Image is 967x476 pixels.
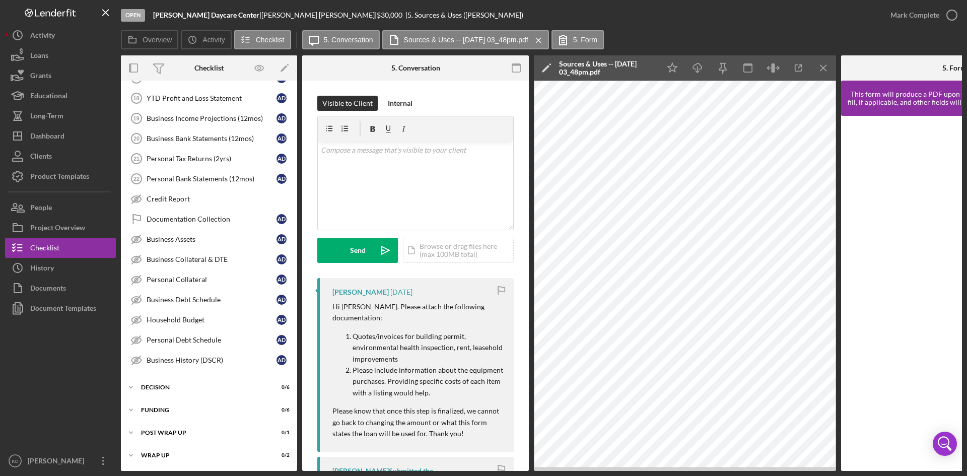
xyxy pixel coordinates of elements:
div: Business Bank Statements (12mos) [147,134,277,143]
p: Please know that once this step is finalized, we cannot go back to changing the amount or what th... [332,405,504,439]
div: Personal Bank Statements (12mos) [147,175,277,183]
div: Visible to Client [322,96,373,111]
button: Activity [181,30,231,49]
div: Post Wrap Up [141,430,264,436]
div: Open Intercom Messenger [933,432,957,456]
div: A D [277,295,287,305]
tspan: 21 [133,156,140,162]
div: Business Income Projections (12mos) [147,114,277,122]
button: 5. Form [551,30,604,49]
a: Documentation CollectionAD [126,209,292,229]
a: 22Personal Bank Statements (12mos)AD [126,169,292,189]
div: 5. Conversation [391,64,440,72]
div: [PERSON_NAME] [332,288,389,296]
div: A D [277,234,287,244]
button: 5. Conversation [302,30,380,49]
div: 5. Form [942,64,966,72]
a: Personal CollateralAD [126,269,292,290]
div: YTD Profit and Loss Statement [147,94,277,102]
text: KD [12,458,18,464]
div: A D [277,254,287,264]
a: 20Business Bank Statements (12mos)AD [126,128,292,149]
div: Decision [141,384,264,390]
button: Internal [383,96,418,111]
a: 18YTD Profit and Loss StatementAD [126,88,292,108]
label: 5. Conversation [324,36,373,44]
div: A D [277,93,287,103]
button: Send [317,238,398,263]
div: Documentation Collection [147,215,277,223]
div: Mark Complete [890,5,939,25]
div: Send [350,238,366,263]
div: Business Collateral & DTE [147,255,277,263]
div: Open [121,9,145,22]
a: 21Personal Tax Returns (2yrs)AD [126,149,292,169]
a: Business AssetsAD [126,229,292,249]
div: Checklist [194,64,224,72]
div: A D [277,113,287,123]
div: Wrap up [141,452,264,458]
tspan: 22 [133,176,140,182]
tspan: 19 [133,115,139,121]
button: Overview [121,30,178,49]
tspan: 20 [133,135,140,142]
div: A D [277,133,287,144]
div: Business Debt Schedule [147,296,277,304]
a: Household BudgetAD [126,310,292,330]
div: [PERSON_NAME] [25,451,91,473]
a: Business Debt ScheduleAD [126,290,292,310]
div: Internal [388,96,412,111]
div: Personal Debt Schedule [147,336,277,344]
button: KD[PERSON_NAME] [5,451,116,471]
time: 2025-08-11 19:15 [390,288,412,296]
div: 0 / 2 [271,452,290,458]
div: Personal Tax Returns (2yrs) [147,155,277,163]
button: Checklist [234,30,291,49]
a: 19Business Income Projections (12mos)AD [126,108,292,128]
button: Sources & Uses -- [DATE] 03_48pm.pdf [382,30,549,49]
a: Business Collateral & DTEAD [126,249,292,269]
p: Please include information about the equipment purchases. Providing specific costs of each item w... [353,365,504,398]
div: [PERSON_NAME] [PERSON_NAME] | [261,11,377,19]
div: Business Assets [147,235,277,243]
div: Credit Report [147,195,292,203]
b: [PERSON_NAME] Daycare Center [153,11,259,19]
label: 5. Form [573,36,597,44]
div: A D [277,355,287,365]
tspan: 18 [133,95,139,101]
p: Quotes/invoices for building permit, environmental health inspection, rent, leasehold improvements [353,331,504,365]
a: Personal Debt ScheduleAD [126,330,292,350]
a: Credit Report [126,189,292,209]
button: Visible to Client [317,96,378,111]
div: A D [277,335,287,345]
